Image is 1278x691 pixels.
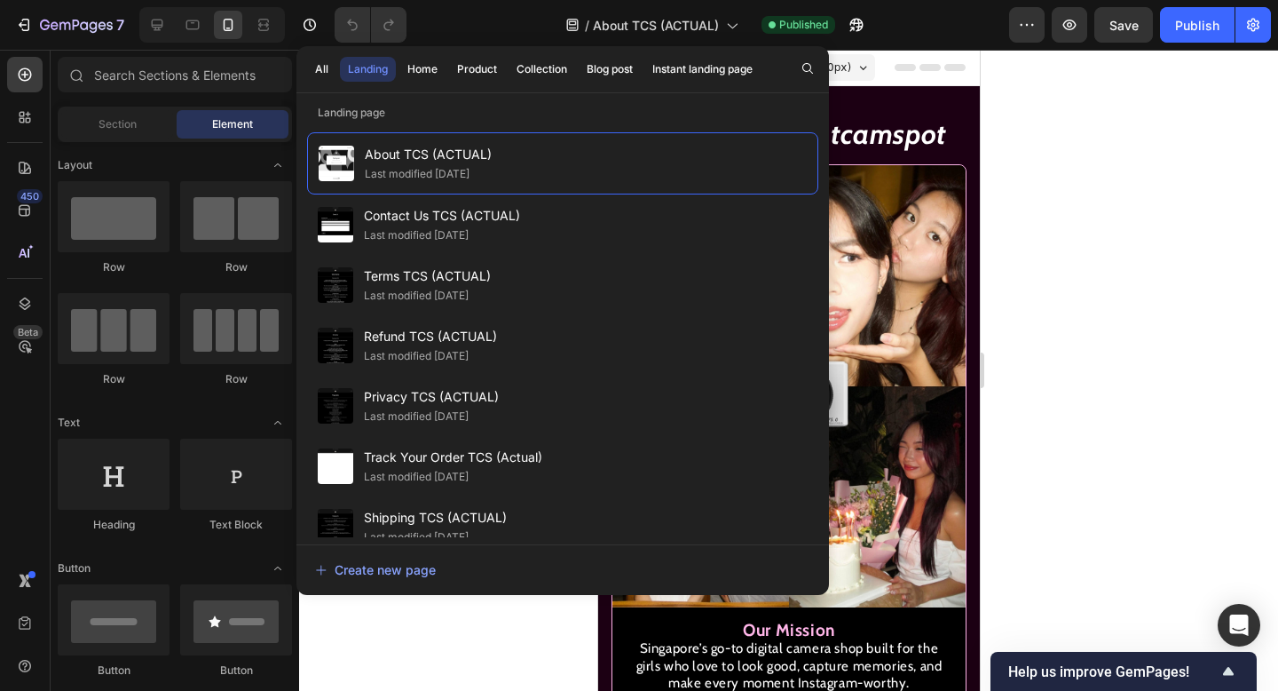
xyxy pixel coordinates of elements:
[58,57,292,92] input: Search Sections & Elements
[58,560,91,576] span: Button
[364,528,469,546] div: Last modified [DATE]
[145,570,237,591] strong: Our Mission
[1008,663,1218,680] span: Help us improve GemPages!
[58,371,170,387] div: Row
[365,144,492,165] span: About TCS (ACTUAL)
[13,325,43,339] div: Beta
[1175,16,1219,35] div: Publish
[17,189,43,203] div: 450
[14,115,367,558] img: gempages_582640212283228824-47df91aa-6552-483c-8d53-21257c3d37df.jpg
[407,61,438,77] div: Home
[335,7,406,43] div: Undo/Redo
[779,17,828,33] span: Published
[58,517,170,533] div: Heading
[315,61,328,77] div: All
[587,61,633,77] div: Blog post
[38,591,344,641] span: Singapore’s go-to digital camera shop built for the girls who love to look good, capture memories...
[364,447,542,468] span: Track Your Order TCS (Actual)
[579,57,641,82] button: Blog post
[644,57,761,82] button: Instant landing page
[399,57,446,82] button: Home
[264,554,292,583] span: Toggle open
[58,663,170,679] div: Button
[517,61,567,77] div: Collection
[593,16,719,35] span: About TCS (ACTUAL)
[364,226,469,244] div: Last modified [DATE]
[1008,661,1239,682] button: Show survey - Help us improve GemPages!
[1160,7,1235,43] button: Publish
[1218,604,1260,647] div: Open Intercom Messenger
[365,165,469,183] div: Last modified [DATE]
[348,61,388,77] div: Landing
[340,57,396,82] button: Landing
[58,259,170,275] div: Row
[116,14,124,36] p: 7
[13,65,368,104] h2: Welcome to
[1094,7,1153,43] button: Save
[449,57,505,82] button: Product
[509,57,575,82] button: Collection
[58,415,80,431] span: Text
[180,259,292,275] div: Row
[364,287,469,305] div: Last modified [DATE]
[185,68,348,101] strong: Thatcamspot
[7,7,132,43] button: 7
[364,468,469,486] div: Last modified [DATE]
[180,371,292,387] div: Row
[364,205,520,226] span: Contact Us TCS (ACTUAL)
[652,61,753,77] div: Instant landing page
[585,16,589,35] span: /
[1109,18,1139,33] span: Save
[364,347,469,365] div: Last modified [DATE]
[180,517,292,533] div: Text Block
[307,57,336,82] button: All
[364,266,491,287] span: Terms TCS (ACTUAL)
[264,151,292,179] span: Toggle open
[264,409,292,437] span: Toggle open
[113,9,253,27] span: iPhone 15 Pro Max ( 430 px)
[296,104,829,122] p: Landing page
[58,157,92,173] span: Layout
[99,116,137,132] span: Section
[364,326,497,347] span: Refund TCS (ACTUAL)
[364,507,507,528] span: Shipping TCS (ACTUAL)
[180,663,292,679] div: Button
[315,560,436,579] div: Create new page
[314,552,811,588] button: Create new page
[212,116,253,132] span: Element
[457,61,497,77] div: Product
[364,408,469,425] div: Last modified [DATE]
[364,386,499,408] span: Privacy TCS (ACTUAL)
